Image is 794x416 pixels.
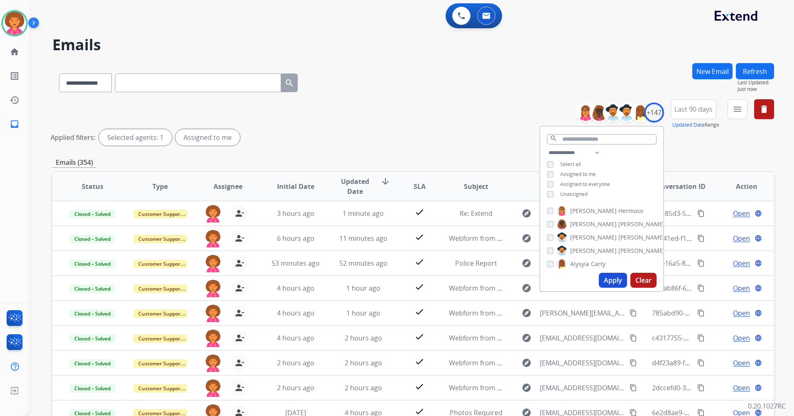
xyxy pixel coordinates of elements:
span: Police Report [455,259,497,268]
span: Closed – Solved [69,384,115,393]
span: Customer Support [133,309,187,318]
div: Assigned to me [175,129,240,146]
span: [PERSON_NAME] [618,220,665,228]
button: New Email [692,63,733,79]
span: Webform from [EMAIL_ADDRESS][DOMAIN_NAME] on [DATE] [449,284,637,293]
mat-icon: person_remove [235,333,245,343]
mat-icon: person_remove [235,208,245,218]
span: Open [733,333,750,343]
span: 4 hours ago [277,308,314,318]
mat-icon: content_copy [630,384,637,392]
span: Carty [591,260,605,268]
span: Initial Date [277,181,314,191]
span: c4317755-5af6-402e-8d19-1ecbd1fcdbe3 [652,333,777,343]
span: 3 hours ago [277,209,314,218]
mat-icon: home [10,47,20,57]
div: +147 [644,103,664,122]
h2: Emails [52,37,774,53]
img: avatar [3,12,26,35]
span: Customer Support [133,384,187,393]
mat-icon: inbox [10,119,20,129]
span: Customer Support [133,235,187,243]
span: 2 hours ago [277,358,314,367]
button: Last 90 days [671,99,716,119]
mat-icon: check [414,382,424,392]
span: 1 hour ago [346,284,380,293]
th: Action [706,172,774,201]
img: agent-avatar [205,280,221,297]
span: [PERSON_NAME] [570,220,617,228]
span: Open [733,208,750,218]
span: Open [733,383,750,393]
span: [PERSON_NAME][EMAIL_ADDRESS][DOMAIN_NAME] [540,308,625,318]
span: Webform from [EMAIL_ADDRESS][DOMAIN_NAME] on [DATE] [449,234,637,243]
p: 0.20.1027RC [748,401,786,411]
span: 2 hours ago [277,383,314,392]
span: Status [82,181,103,191]
span: 2dccefd0-3b50-4474-acd3-3e08a8f06694 [652,383,777,392]
span: Closed – Solved [69,284,115,293]
img: agent-avatar [205,230,221,247]
span: Open [733,283,750,293]
span: Open [733,258,750,268]
span: Subject [464,181,488,191]
mat-icon: list_alt [10,71,20,81]
span: Webform from [EMAIL_ADDRESS][DOMAIN_NAME] on [DATE] [449,333,637,343]
span: Open [733,233,750,243]
mat-icon: check [414,282,424,292]
span: Type [152,181,168,191]
mat-icon: content_copy [630,359,637,367]
mat-icon: person_remove [235,283,245,293]
span: Closed – Solved [69,359,115,368]
span: Unassigned [560,191,588,198]
mat-icon: search [550,135,557,142]
span: 53 minutes ago [272,259,320,268]
mat-icon: check [414,257,424,267]
mat-icon: explore [522,358,532,368]
mat-icon: check [414,357,424,367]
span: Closed – Solved [69,210,115,218]
mat-icon: person_remove [235,383,245,393]
span: Assigned to everyone [560,181,610,188]
img: agent-avatar [205,305,221,322]
span: 52 minutes ago [339,259,387,268]
mat-icon: content_copy [697,359,705,367]
span: 1 minute ago [343,209,384,218]
p: Emails (354) [52,157,96,168]
span: Last 90 days [674,108,713,111]
img: agent-avatar [205,330,221,347]
mat-icon: delete [759,104,769,114]
p: Applied filters: [51,132,96,142]
span: Range [672,121,719,128]
mat-icon: check [414,232,424,242]
img: agent-avatar [205,255,221,272]
span: Select all [560,161,581,168]
span: Webform from [EMAIL_ADDRESS][DOMAIN_NAME] on [DATE] [449,383,637,392]
span: 2 hours ago [345,333,382,343]
mat-icon: person_remove [235,308,245,318]
mat-icon: menu [733,104,743,114]
span: [PERSON_NAME] [618,247,665,255]
mat-icon: explore [522,208,532,218]
mat-icon: check [414,332,424,342]
mat-icon: check [414,307,424,317]
mat-icon: language [755,235,762,242]
span: 785abd90-7b3e-4316-b3a7-a17dc324dcac [652,308,781,318]
mat-icon: content_copy [697,284,705,292]
mat-icon: language [755,334,762,342]
span: Closed – Solved [69,235,115,243]
mat-icon: person_remove [235,358,245,368]
span: 4 hours ago [277,333,314,343]
mat-icon: explore [522,333,532,343]
button: Updated Date [672,122,705,128]
span: 1 hour ago [346,308,380,318]
span: d4f23a89-fbcd-42dd-ab09-b025bfaac1c5 [652,358,777,367]
mat-icon: arrow_downward [380,176,390,186]
mat-icon: search [284,78,294,88]
mat-icon: person_remove [235,233,245,243]
span: [EMAIL_ADDRESS][DOMAIN_NAME] [540,358,625,368]
span: 11 minutes ago [339,234,387,243]
span: Hermoso [618,207,643,215]
button: Clear [630,273,657,288]
mat-icon: content_copy [630,309,637,317]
